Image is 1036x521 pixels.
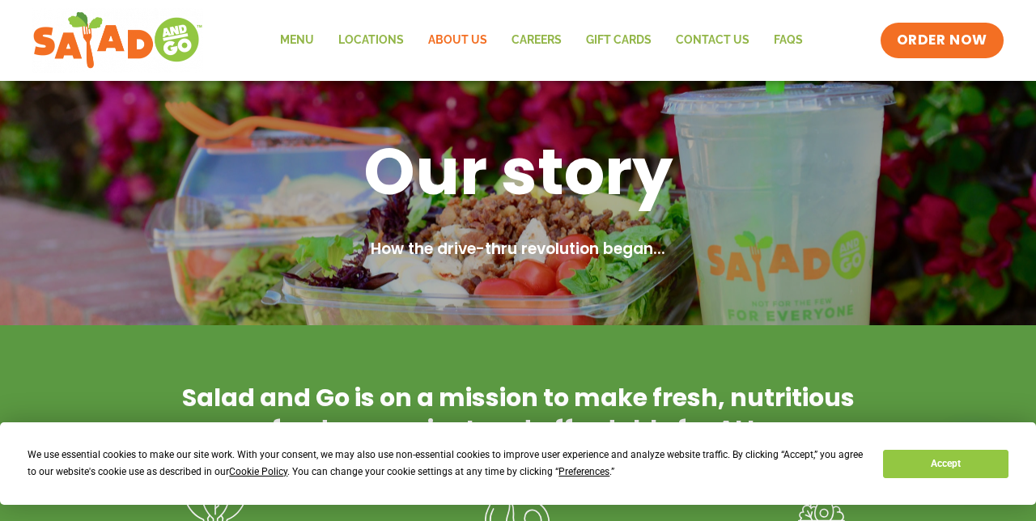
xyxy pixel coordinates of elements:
[558,466,609,477] span: Preferences
[178,382,858,445] h2: Salad and Go is on a mission to make fresh, nutritious food convenient and affordable for ALL.
[28,447,864,481] div: We use essential cookies to make our site work. With your consent, we may also use non-essential ...
[97,238,939,261] h2: How the drive-thru revolution began...
[326,22,416,59] a: Locations
[762,22,815,59] a: FAQs
[897,31,987,50] span: ORDER NOW
[97,129,939,214] h1: Our story
[229,466,287,477] span: Cookie Policy
[883,450,1008,478] button: Accept
[664,22,762,59] a: Contact Us
[881,23,1004,58] a: ORDER NOW
[268,22,326,59] a: Menu
[574,22,664,59] a: GIFT CARDS
[499,22,574,59] a: Careers
[416,22,499,59] a: About Us
[32,8,203,73] img: new-SAG-logo-768×292
[268,22,815,59] nav: Menu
